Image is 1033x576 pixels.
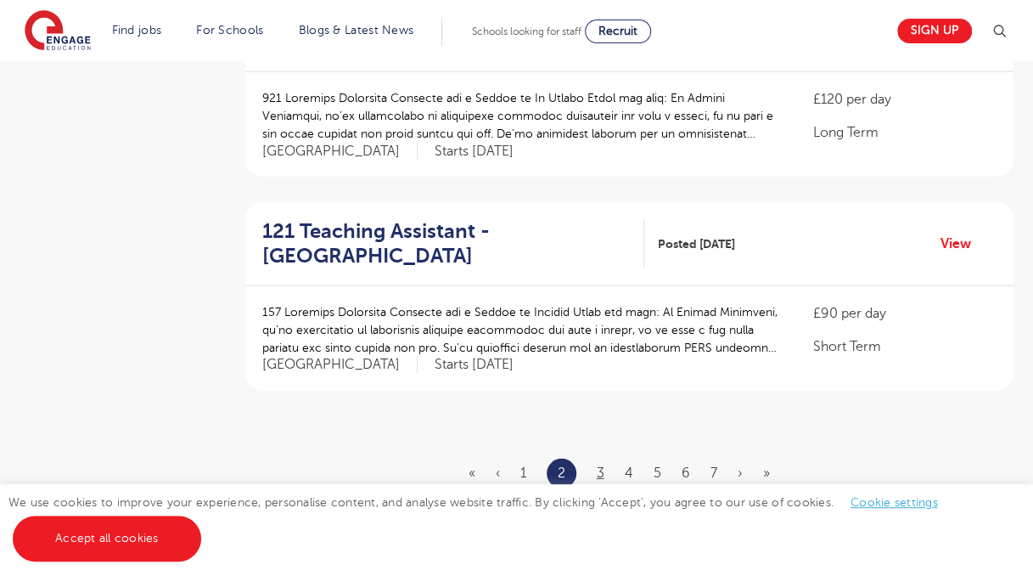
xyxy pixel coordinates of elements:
p: £90 per day [812,303,996,324]
a: 1 [520,466,526,481]
p: 921 Loremips Dolorsita Consecte adi e Seddoe te In Utlabo Etdol mag aliq: En Admini Veniamqui, no... [262,89,779,143]
p: Starts [DATE] [435,143,514,161]
a: 7 [710,466,717,481]
span: [GEOGRAPHIC_DATA] [262,356,418,374]
p: 157 Loremips Dolorsita Consecte adi e Seddoe te Incidid Utlab etd magn: Al Enimad Minimveni, qu’n... [262,303,779,357]
span: [GEOGRAPHIC_DATA] [262,143,418,161]
a: Previous [496,466,500,481]
a: 5 [654,466,661,481]
a: 3 [597,466,604,481]
p: Short Term [812,336,996,357]
a: Cookie settings [851,496,938,509]
a: For Schools [196,24,263,37]
a: Find jobs [112,24,162,37]
p: Long Term [812,122,996,143]
a: View [940,233,984,255]
p: Starts [DATE] [435,356,514,374]
a: 2 [558,462,565,484]
a: Next [738,466,743,481]
p: £120 per day [812,89,996,110]
a: First [469,466,475,481]
span: Posted [DATE] [657,235,734,253]
a: 4 [625,466,633,481]
span: We use cookies to improve your experience, personalise content, and analyse website traffic. By c... [8,496,955,545]
img: Engage Education [25,10,91,53]
a: 6 [682,466,690,481]
a: Blogs & Latest News [299,24,414,37]
a: Sign up [897,19,972,43]
a: 121 Teaching Assistant - [GEOGRAPHIC_DATA] [262,219,645,268]
a: Last [763,466,770,481]
a: Accept all cookies [13,516,201,562]
span: Recruit [598,25,637,37]
a: Recruit [585,20,651,43]
span: Schools looking for staff [472,25,581,37]
h2: 121 Teaching Assistant - [GEOGRAPHIC_DATA] [262,219,632,268]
